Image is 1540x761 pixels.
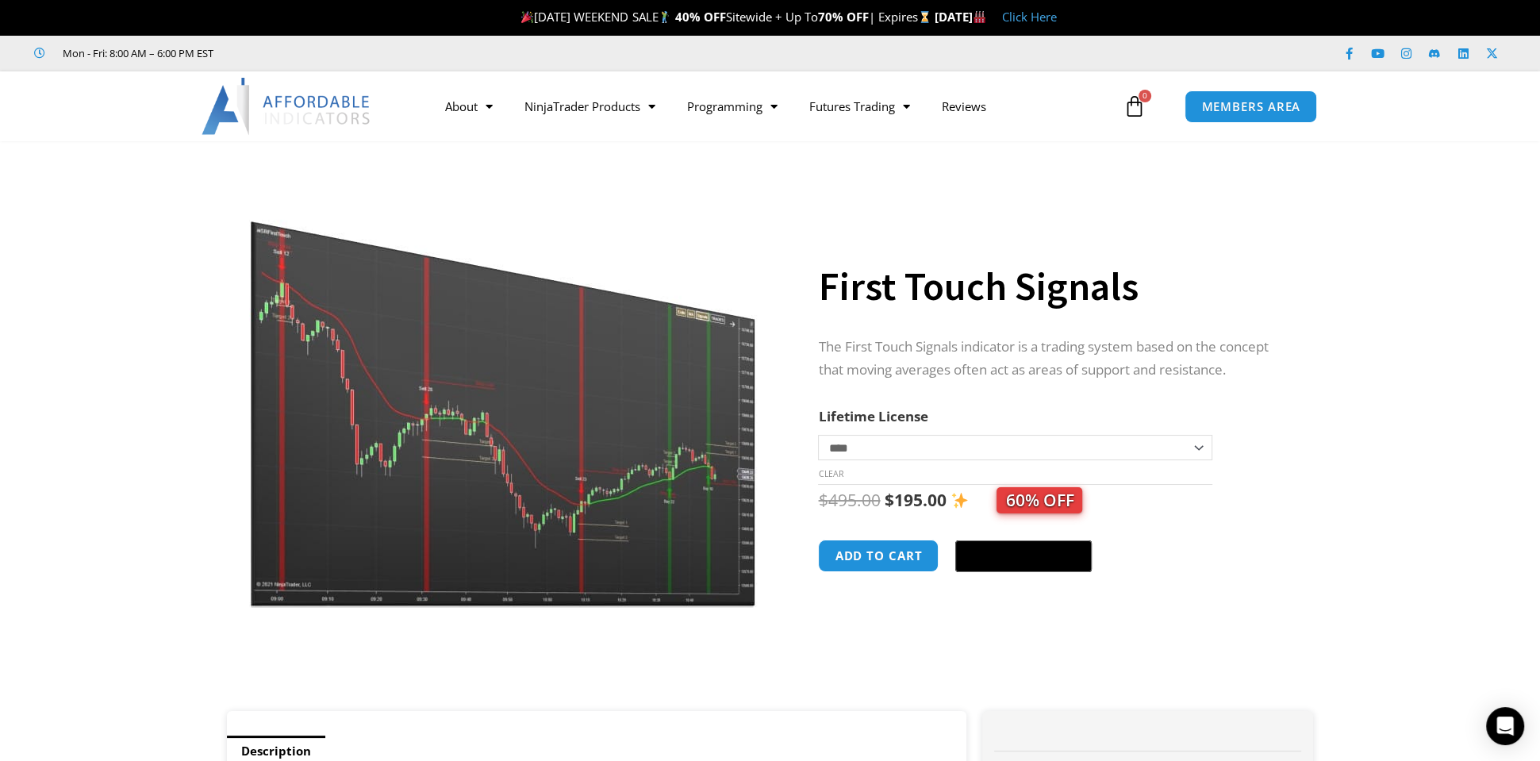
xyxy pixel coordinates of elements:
iframe: PayPal Message 1 [818,594,1281,607]
nav: Menu [429,88,1119,125]
img: First Touch Signals - NQ 1 Minute | Affordable Indicators – NinjaTrader [759,169,1269,478]
img: 🎉 [521,11,533,23]
iframe: Customer reviews powered by Trustpilot [236,45,474,61]
img: 🏭 [974,11,985,23]
button: Add to cart [818,540,939,572]
span: MEMBERS AREA [1201,101,1300,113]
bdi: 195.00 [884,489,946,511]
strong: 40% OFF [675,9,726,25]
strong: 70% OFF [818,9,869,25]
a: Click Here [1002,9,1057,25]
label: Lifetime License [818,407,927,425]
span: [DATE] WEEKEND SALE Sitewide + Up To | Expires [517,9,934,25]
div: Open Intercom Messenger [1486,707,1524,745]
a: About [429,88,509,125]
h1: First Touch Signals [818,259,1281,314]
span: 60% OFF [997,487,1082,513]
span: $ [884,489,893,511]
span: $ [818,489,828,511]
a: Futures Trading [793,88,926,125]
img: ✨ [951,492,968,509]
img: ⌛ [919,11,931,23]
a: Clear options [818,468,843,479]
img: LogoAI | Affordable Indicators – NinjaTrader [202,78,372,135]
a: MEMBERS AREA [1185,90,1317,123]
span: Mon - Fri: 8:00 AM – 6:00 PM EST [59,44,213,63]
a: Programming [671,88,793,125]
a: Reviews [926,88,1002,125]
a: NinjaTrader Products [509,88,671,125]
p: The First Touch Signals indicator is a trading system based on the concept that moving averages o... [818,336,1281,382]
img: 🏌️‍♂️ [659,11,670,23]
span: 0 [1139,90,1151,102]
bdi: 495.00 [818,489,880,511]
button: Buy with GPay [955,540,1092,572]
strong: [DATE] [935,9,986,25]
a: 0 [1100,83,1169,129]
